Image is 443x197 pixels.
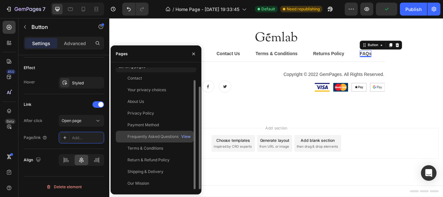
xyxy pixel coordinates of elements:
[237,38,274,45] a: Returns Policy
[179,125,210,131] span: Add section
[127,75,142,81] div: Contact
[116,51,128,57] div: Pages
[127,99,144,105] div: About Us
[300,29,315,34] div: Button
[72,135,102,141] div: Add...
[127,134,179,140] div: Frequently Asked Questions
[32,40,50,47] p: Settings
[125,38,152,45] a: Contact Us
[62,118,81,123] span: Open page
[421,165,437,181] div: Open Intercom Messenger
[125,139,164,146] div: Choose templates
[122,147,166,153] span: inspired by CRO experts
[239,76,257,86] img: Alt Image
[24,102,31,107] div: Link
[127,110,154,116] div: Privacy Policy
[181,132,191,141] button: View
[261,76,278,86] img: Alt Image
[170,38,219,45] a: Terms & Conditions
[24,182,104,192] button: Delete element
[400,3,427,16] button: Publish
[282,76,300,86] img: Alt Image
[173,6,174,13] span: /
[24,65,35,71] div: Effect
[176,139,210,146] div: Generate layout
[69,62,189,70] p: Follow us on
[127,145,163,151] div: Terms & Conditions
[24,135,47,141] div: Page/link
[261,6,275,12] span: Default
[109,18,443,197] iframe: Design area
[127,157,170,163] div: Return & Refund Policy
[5,119,16,124] div: Beta
[287,6,320,12] span: Need republishing
[122,3,149,16] div: Undo/Redo
[72,80,102,86] div: Styled
[24,118,42,124] div: After click
[6,69,16,74] div: 450
[181,134,191,140] div: View
[405,6,422,13] div: Publish
[175,147,210,153] span: from URL or image
[175,6,239,13] span: Home Page - [DATE] 19:33:45
[42,5,45,13] p: 7
[218,147,267,153] span: then drag & drop elements
[59,115,104,127] button: Open page
[127,180,149,186] div: Our Mission
[304,76,321,86] img: Alt Image
[292,38,305,45] button: FAQs
[223,139,263,146] div: Add blank section
[127,122,159,128] div: Payment Method
[64,40,86,47] p: Advanced
[24,79,35,85] div: Hover
[24,156,42,165] div: Align
[200,62,320,70] p: Copyright © 2022 GemPages. All Rights Reserved.
[127,87,166,93] div: Your privacy choices
[3,3,48,16] button: 7
[46,183,82,191] div: Delete element
[31,23,87,31] p: Button
[127,169,163,175] div: Shipping & Delivery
